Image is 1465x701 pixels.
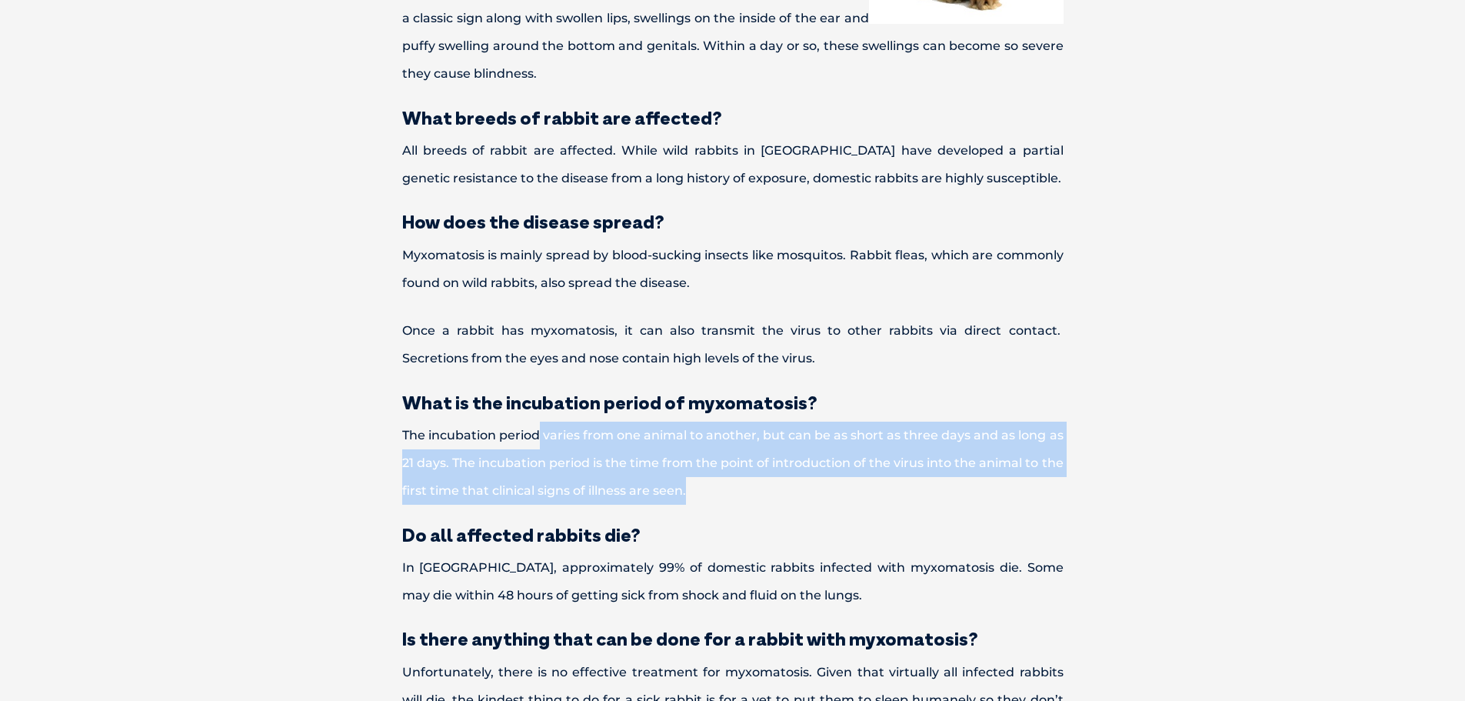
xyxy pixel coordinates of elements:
h3: How does the disease spread? [348,212,1117,231]
h3: Do all affected rabbits die? [348,526,1117,544]
p: Myxomatosis is mainly spread by blood-sucking insects like mosquitos. Rabbit fleas, which are com... [348,242,1117,297]
p: The incubation period varies from one animal to another, but can be as short as three days and as... [348,422,1117,505]
h3: What breeds of rabbit are affected? [348,108,1117,127]
p: In [GEOGRAPHIC_DATA], approximately 99% of domestic rabbits infected with myxomatosis die. Some m... [348,554,1117,609]
h3: Is there anything that can be done for a rabbit with myxomatosis? [348,629,1117,648]
h3: What is the incubation period of myxomatosis? [348,393,1117,412]
p: Once a rabbit has myxomatosis, it can also transmit the virus to other rabbits via direct contact... [348,317,1117,372]
p: All breeds of rabbit are affected. While wild rabbits in [GEOGRAPHIC_DATA] have developed a parti... [348,137,1117,192]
